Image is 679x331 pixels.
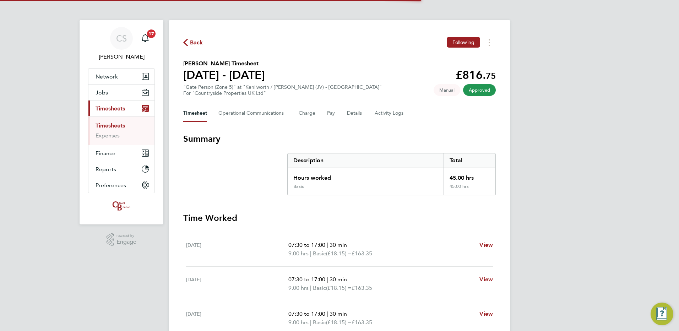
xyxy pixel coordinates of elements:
[483,37,496,48] button: Timesheets Menu
[186,241,288,258] div: [DATE]
[375,105,404,122] button: Activity Logs
[96,182,126,189] span: Preferences
[327,105,336,122] button: Pay
[88,101,154,116] button: Timesheets
[88,116,154,145] div: Timesheets
[299,105,316,122] button: Charge
[288,319,309,326] span: 9.00 hrs
[479,242,493,248] span: View
[287,153,496,195] div: Summary
[88,53,155,61] span: Chloe Saffill
[96,89,108,96] span: Jobs
[138,27,152,50] a: 17
[186,310,288,327] div: [DATE]
[486,71,496,81] span: 75
[352,250,372,257] span: £163.35
[288,310,325,317] span: 07:30 to 17:00
[88,161,154,177] button: Reports
[326,319,352,326] span: (£18.15) =
[116,233,136,239] span: Powered by
[96,132,120,139] a: Expenses
[218,105,287,122] button: Operational Communications
[313,249,326,258] span: Basic
[288,168,444,184] div: Hours worked
[288,153,444,168] div: Description
[347,105,363,122] button: Details
[452,39,474,45] span: Following
[434,84,460,96] span: This timesheet was manually created.
[463,84,496,96] span: This timesheet has been approved.
[116,34,127,43] span: CS
[183,105,207,122] button: Timesheet
[96,122,125,129] a: Timesheets
[96,73,118,80] span: Network
[183,38,203,47] button: Back
[651,303,673,325] button: Engage Resource Center
[88,145,154,161] button: Finance
[327,242,328,248] span: |
[183,59,265,68] h2: [PERSON_NAME] Timesheet
[326,284,352,291] span: (£18.15) =
[190,38,203,47] span: Back
[313,318,326,327] span: Basic
[330,310,347,317] span: 30 min
[186,275,288,292] div: [DATE]
[96,150,115,157] span: Finance
[183,212,496,224] h3: Time Worked
[88,200,155,212] a: Go to home page
[456,68,496,82] app-decimal: £816.
[479,275,493,284] a: View
[444,153,495,168] div: Total
[293,184,304,189] div: Basic
[80,20,163,224] nav: Main navigation
[330,276,347,283] span: 30 min
[116,239,136,245] span: Engage
[88,69,154,84] button: Network
[447,37,480,48] button: Following
[327,310,328,317] span: |
[111,200,132,212] img: oneillandbrennan-logo-retina.png
[326,250,352,257] span: (£18.15) =
[444,168,495,184] div: 45.00 hrs
[183,133,496,145] h3: Summary
[183,84,382,96] div: "Gate Person (Zone 5)" at "Kenilworth / [PERSON_NAME] (JV) - [GEOGRAPHIC_DATA]"
[107,233,137,246] a: Powered byEngage
[88,177,154,193] button: Preferences
[288,242,325,248] span: 07:30 to 17:00
[330,242,347,248] span: 30 min
[96,105,125,112] span: Timesheets
[183,90,382,96] div: For "Countryside Properties UK Ltd"
[352,319,372,326] span: £163.35
[352,284,372,291] span: £163.35
[183,68,265,82] h1: [DATE] - [DATE]
[288,276,325,283] span: 07:30 to 17:00
[479,241,493,249] a: View
[479,310,493,317] span: View
[288,284,309,291] span: 9.00 hrs
[479,310,493,318] a: View
[310,284,311,291] span: |
[444,184,495,195] div: 45.00 hrs
[310,250,311,257] span: |
[147,29,156,38] span: 17
[479,276,493,283] span: View
[96,166,116,173] span: Reports
[288,250,309,257] span: 9.00 hrs
[88,85,154,100] button: Jobs
[310,319,311,326] span: |
[313,284,326,292] span: Basic
[88,27,155,61] a: CS[PERSON_NAME]
[327,276,328,283] span: |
